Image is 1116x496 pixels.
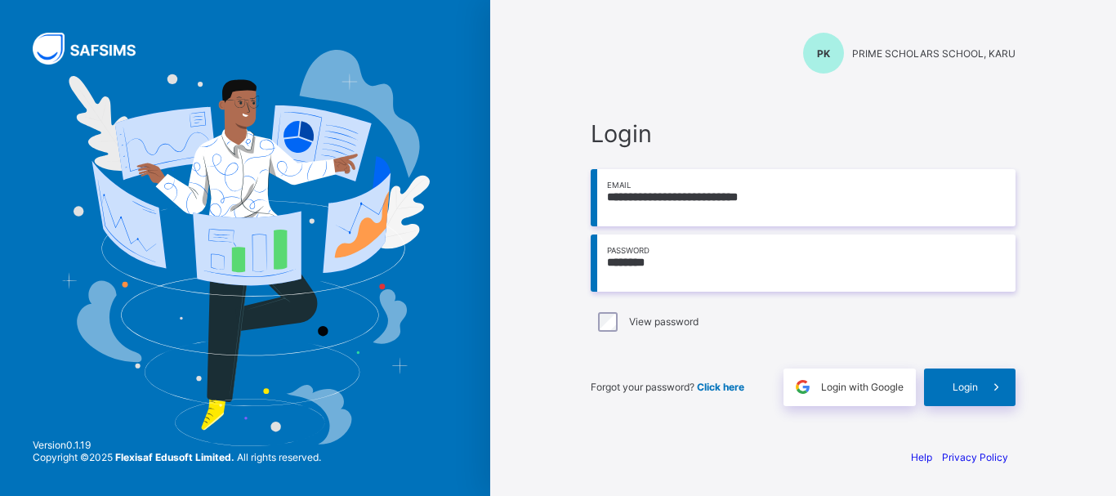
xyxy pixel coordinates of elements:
[33,33,155,65] img: SAFSIMS Logo
[33,439,321,451] span: Version 0.1.19
[793,378,812,396] img: google.396cfc9801f0270233282035f929180a.svg
[115,451,234,463] strong: Flexisaf Edusoft Limited.
[852,47,1016,60] span: PRIME SCHOLARS SCHOOL, KARU
[817,47,830,60] span: PK
[629,315,699,328] label: View password
[911,451,932,463] a: Help
[33,451,321,463] span: Copyright © 2025 All rights reserved.
[591,119,1016,148] span: Login
[60,50,430,447] img: Hero Image
[942,451,1008,463] a: Privacy Policy
[953,381,978,393] span: Login
[697,381,744,393] a: Click here
[821,381,904,393] span: Login with Google
[591,381,744,393] span: Forgot your password?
